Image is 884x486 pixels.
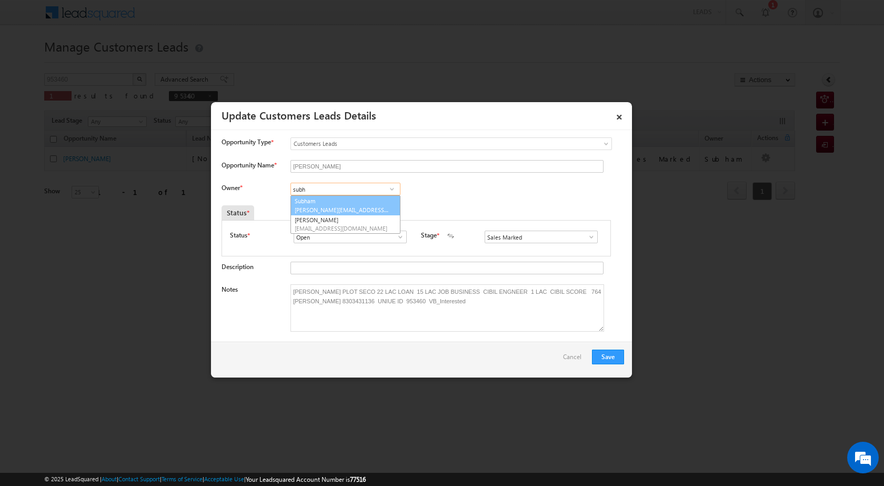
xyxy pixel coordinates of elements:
span: Opportunity Type [222,137,271,147]
a: × [610,106,628,124]
label: Opportunity Name [222,161,276,169]
label: Stage [421,231,437,240]
a: Subham [290,195,400,215]
input: Type to Search [290,183,400,195]
em: Start Chat [143,324,191,339]
div: Status [222,205,254,220]
span: [EMAIL_ADDRESS][DOMAIN_NAME] [295,224,389,232]
a: Terms of Service [162,475,203,482]
span: Your Leadsquared Account Number is [246,475,366,483]
label: Status [230,231,247,240]
a: Show All Items [385,184,398,194]
a: About [102,475,117,482]
textarea: Type your message and hit 'Enter' [14,97,192,315]
label: Notes [222,285,238,293]
span: [PERSON_NAME][EMAIL_ADDRESS][PERSON_NAME][DOMAIN_NAME] [295,206,389,214]
a: [PERSON_NAME] [291,215,400,234]
span: © 2025 LeadSquared | | | | | [44,474,366,484]
label: Description [222,263,254,271]
a: Show All Items [391,232,404,242]
label: Owner [222,184,242,192]
input: Type to Search [294,231,407,243]
button: Save [592,350,624,364]
a: Cancel [563,350,587,370]
span: Customers Leads [291,139,569,148]
input: Type to Search [485,231,598,243]
a: Show All Items [582,232,595,242]
img: d_60004797649_company_0_60004797649 [18,55,44,69]
a: Acceptable Use [204,475,244,482]
span: 77516 [350,475,366,483]
a: Customers Leads [290,137,612,150]
div: Minimize live chat window [173,5,198,31]
div: Chat with us now [55,55,177,69]
a: Contact Support [118,475,160,482]
a: Update Customers Leads Details [222,107,376,122]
